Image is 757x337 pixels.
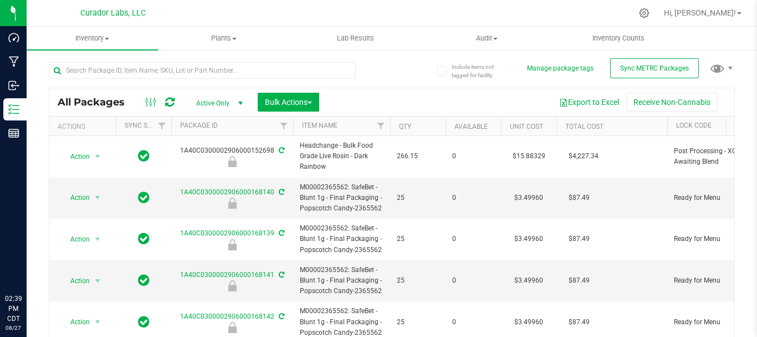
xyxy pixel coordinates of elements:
[5,294,22,324] p: 02:39 PM CDT
[552,93,626,112] button: Export to Excel
[277,188,284,196] span: Sync from Compliance System
[674,146,744,167] span: Post Processing - XO - Awaiting Blend
[277,229,284,237] span: Sync from Compliance System
[180,188,274,196] a: 1A40C0300002906000168140
[553,27,684,50] a: Inventory Counts
[60,190,90,205] span: Action
[674,193,744,203] span: Ready for Menu
[510,123,543,130] a: Unit Cost
[60,149,90,164] span: Action
[421,27,553,50] a: Audit
[170,280,295,291] div: Ready for Menu
[620,64,689,72] span: Sync METRC Packages
[454,123,488,130] a: Available
[452,193,494,203] span: 0
[180,229,274,237] a: 1A40C0300002906000168139
[563,148,604,164] span: $4,227.34
[158,27,289,50] a: Plants
[501,136,556,178] td: $15.88329
[8,80,19,91] inline-svg: Inbound
[58,96,136,108] span: All Packages
[180,313,274,320] a: 1A40C0300002906000168142
[125,122,167,129] a: Sync Status
[452,317,494,328] span: 0
[80,8,146,18] span: Curador Labs, LLC
[300,223,383,255] span: M00002365562: SafeBet - Blunt 1g - Final Packaging - Popscotch Candy-2365562
[563,273,595,289] span: $87.49
[501,260,556,302] td: $3.49960
[422,33,552,43] span: Audit
[138,190,150,205] span: In Sync
[452,151,494,162] span: 0
[452,63,507,79] span: Include items not tagged for facility
[563,314,595,330] span: $87.49
[397,275,439,286] span: 25
[180,122,218,129] a: Package ID
[676,122,712,129] a: Lock Code
[91,314,105,330] span: select
[563,190,595,206] span: $87.49
[33,247,46,260] iframe: Resource center unread badge
[60,273,90,289] span: Action
[399,123,411,130] a: Qty
[674,234,744,244] span: Ready for Menu
[275,117,293,135] a: Filter
[11,248,44,281] iframe: Resource center
[170,322,295,333] div: Ready for Menu
[8,56,19,67] inline-svg: Manufacturing
[8,32,19,43] inline-svg: Dashboard
[277,313,284,320] span: Sync from Compliance System
[674,317,744,328] span: Ready for Menu
[289,27,421,50] a: Lab Results
[610,58,699,78] button: Sync METRC Packages
[49,62,356,79] input: Search Package ID, Item Name, SKU, Lot or Part Number...
[527,64,594,73] button: Manage package tags
[501,219,556,260] td: $3.49960
[27,27,158,50] a: Inventory
[664,8,736,17] span: Hi, [PERSON_NAME]!
[300,182,383,214] span: M00002365562: SafeBet - Blunt 1g - Final Packaging - Popscotch Candy-2365562
[300,265,383,297] span: M00002365562: SafeBet - Blunt 1g - Final Packaging - Popscotch Candy-2365562
[577,33,659,43] span: Inventory Counts
[277,271,284,279] span: Sync from Compliance System
[397,317,439,328] span: 25
[674,275,744,286] span: Ready for Menu
[626,93,718,112] button: Receive Non-Cannabis
[170,145,295,167] div: 1A40C0300002906000152698
[258,93,319,112] button: Bulk Actions
[170,198,295,209] div: Ready for Menu
[91,232,105,247] span: select
[153,117,171,135] a: Filter
[60,232,90,247] span: Action
[138,273,150,288] span: In Sync
[91,190,105,205] span: select
[138,148,150,164] span: In Sync
[501,178,556,219] td: $3.49960
[300,140,383,173] span: Headchange - Bulk Food Grade Live Rosin - Dark Rainbow
[322,33,389,43] span: Lab Results
[180,271,274,279] a: 1A40C0300002906000168141
[138,314,150,330] span: In Sync
[372,117,390,135] a: Filter
[397,193,439,203] span: 25
[138,231,150,247] span: In Sync
[8,104,19,115] inline-svg: Inventory
[452,234,494,244] span: 0
[563,231,595,247] span: $87.49
[277,147,284,154] span: Sync from Compliance System
[158,33,289,43] span: Plants
[452,275,494,286] span: 0
[170,156,295,167] div: Post Processing - XO - Awaiting Blend
[58,123,111,130] div: Actions
[397,234,439,244] span: 25
[397,151,439,162] span: 266.15
[170,239,295,250] div: Ready for Menu
[565,123,603,130] a: Total Cost
[27,33,158,43] span: Inventory
[8,128,19,139] inline-svg: Reports
[91,273,105,289] span: select
[5,324,22,332] p: 08/27
[60,314,90,330] span: Action
[265,98,312,107] span: Bulk Actions
[91,149,105,164] span: select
